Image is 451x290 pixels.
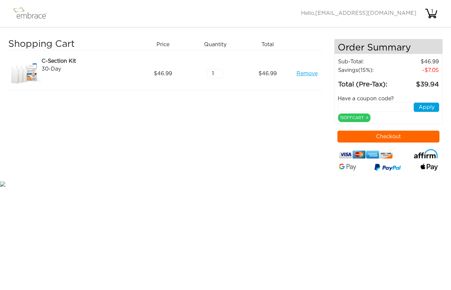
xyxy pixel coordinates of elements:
[8,39,134,50] h3: Shopping Cart
[338,113,370,122] div: 15OFFCART
[42,57,134,65] div: C-Section Kit
[394,75,439,90] td: 39.94
[338,66,394,75] td: Savings :
[414,149,438,158] img: affirm-logo.svg
[154,70,172,78] span: 46.99
[333,95,444,103] div: Have a coupon code?
[394,66,439,75] td: 7.05
[366,114,368,120] a: x
[358,68,372,73] span: (15%)
[394,57,439,66] td: 46.99
[12,5,54,22] img: logo.png
[301,11,416,16] span: Hello,
[296,70,318,78] a: Remove
[414,103,439,112] button: Apply
[339,164,356,171] img: Google-Pay-Logo.svg
[338,57,394,66] td: Sub-Total:
[259,70,277,78] span: 46.99
[42,65,134,73] div: 30-Day
[8,57,41,90] img: d2f91f46-8dcf-11e7-b919-02e45ca4b85b.jpeg
[139,39,192,50] div: Price
[337,131,439,143] button: Checkout
[425,7,438,20] img: cart
[244,39,296,50] div: Total
[315,11,416,16] span: [EMAIL_ADDRESS][DOMAIN_NAME]
[339,149,393,160] img: credit-cards.png
[425,11,438,16] a: 1
[426,8,439,16] div: 1
[338,75,394,90] td: Total (Pre-Tax):
[334,39,442,54] h4: Order Summary
[374,162,401,173] img: paypal-v3.png
[421,164,438,171] img: fullApplePay.png
[204,41,226,48] span: Quantity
